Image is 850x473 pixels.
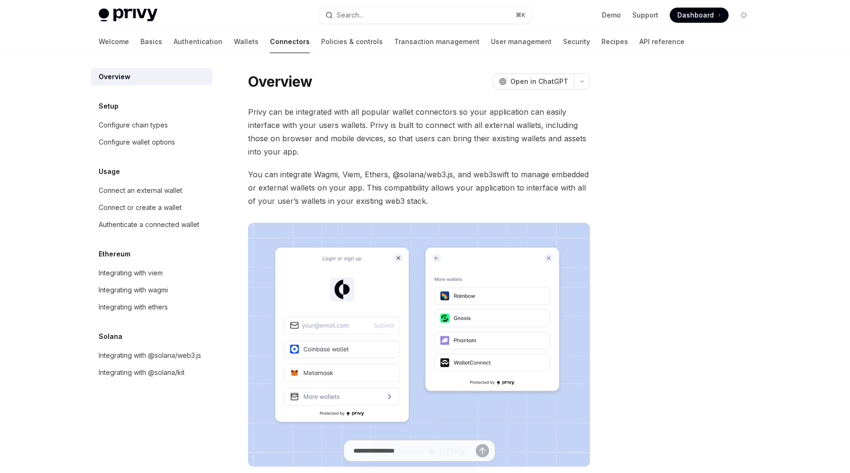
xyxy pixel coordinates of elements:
[99,9,157,22] img: light logo
[394,30,480,53] a: Transaction management
[99,248,130,260] h5: Ethereum
[91,364,212,381] a: Integrating with @solana/kit
[99,350,201,361] div: Integrating with @solana/web3.js
[91,134,212,151] a: Configure wallet options
[516,11,526,19] span: ⌘ K
[248,105,590,158] span: Privy can be integrated with all popular wallet connectors so your application can easily interfa...
[99,119,168,131] div: Configure chain types
[99,202,182,213] div: Connect or create a wallet
[91,264,212,282] a: Integrating with viem
[99,166,120,177] h5: Usage
[337,9,363,21] div: Search...
[353,440,476,461] input: Ask a question...
[91,216,212,233] a: Authenticate a connected wallet
[140,30,162,53] a: Basics
[99,30,129,53] a: Welcome
[601,30,628,53] a: Recipes
[736,8,751,23] button: Toggle dark mode
[91,117,212,134] a: Configure chain types
[321,30,383,53] a: Policies & controls
[99,284,168,296] div: Integrating with wagmi
[99,301,168,313] div: Integrating with ethers
[493,73,574,90] button: Open in ChatGPT
[491,30,552,53] a: User management
[563,30,590,53] a: Security
[91,182,212,199] a: Connect an external wallet
[91,282,212,299] a: Integrating with wagmi
[99,219,199,230] div: Authenticate a connected wallet
[510,77,568,86] span: Open in ChatGPT
[639,30,684,53] a: API reference
[91,347,212,364] a: Integrating with @solana/web3.js
[476,444,489,457] button: Send message
[99,331,122,342] h5: Solana
[91,199,212,216] a: Connect or create a wallet
[91,68,212,85] a: Overview
[99,136,175,148] div: Configure wallet options
[602,10,621,20] a: Demo
[99,367,185,378] div: Integrating with @solana/kit
[91,299,212,316] a: Integrating with ethers
[99,267,163,279] div: Integrating with viem
[632,10,658,20] a: Support
[670,8,729,23] a: Dashboard
[174,30,222,53] a: Authentication
[248,168,590,208] span: You can integrate Wagmi, Viem, Ethers, @solana/web3.js, and web3swift to manage embedded or exter...
[234,30,259,53] a: Wallets
[248,223,590,467] img: Connectors3
[99,185,182,196] div: Connect an external wallet
[319,7,531,24] button: Open search
[99,100,119,112] h5: Setup
[99,71,130,82] div: Overview
[248,73,312,90] h1: Overview
[270,30,310,53] a: Connectors
[677,10,714,20] span: Dashboard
